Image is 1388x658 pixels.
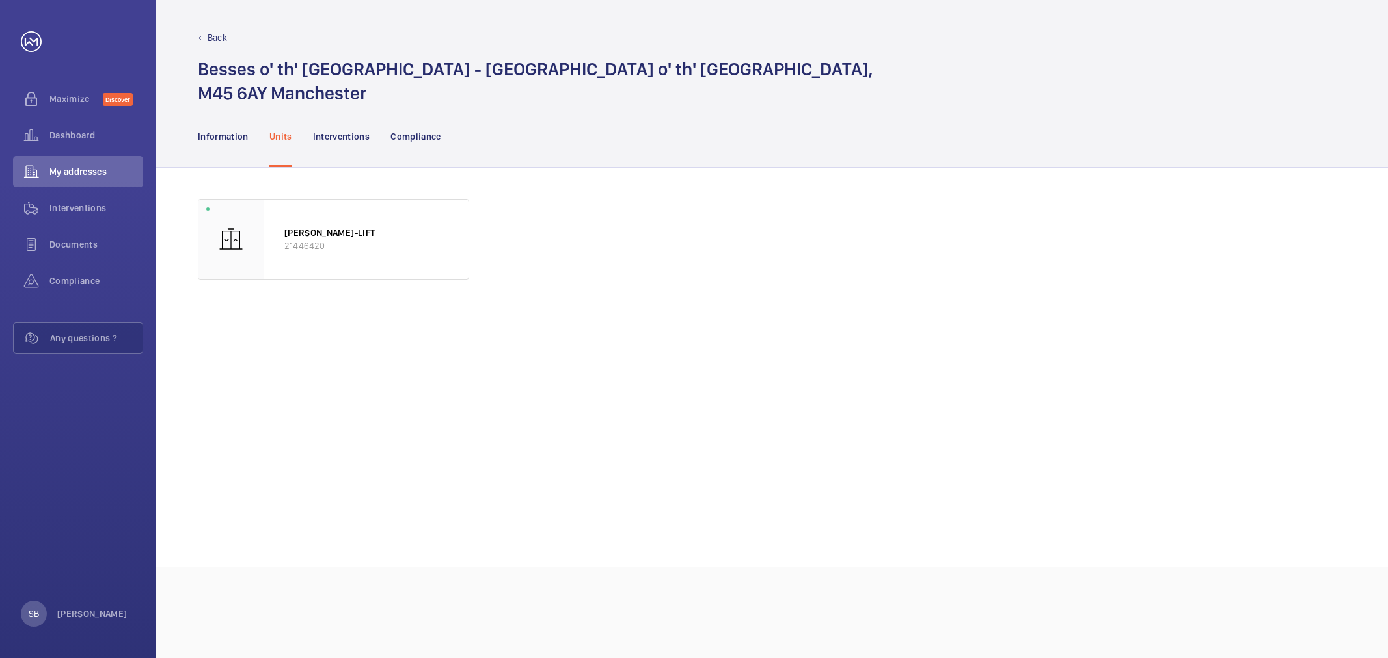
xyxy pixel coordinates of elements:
[49,92,103,105] span: Maximize
[57,607,128,620] p: [PERSON_NAME]
[29,607,39,620] p: SB
[284,239,448,252] p: 21446420
[49,165,143,178] span: My addresses
[313,130,370,143] p: Interventions
[49,238,143,251] span: Documents
[284,226,448,239] p: [PERSON_NAME]-LIFT
[198,130,249,143] p: Information
[218,226,244,252] img: elevator.svg
[49,129,143,142] span: Dashboard
[103,93,133,106] span: Discover
[198,57,873,105] h1: Besses o' th' [GEOGRAPHIC_DATA] - [GEOGRAPHIC_DATA] o' th' [GEOGRAPHIC_DATA], M45 6AY Manchester
[208,31,227,44] p: Back
[49,274,143,287] span: Compliance
[49,202,143,215] span: Interventions
[269,130,292,143] p: Units
[50,332,143,345] span: Any questions ?
[390,130,441,143] p: Compliance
